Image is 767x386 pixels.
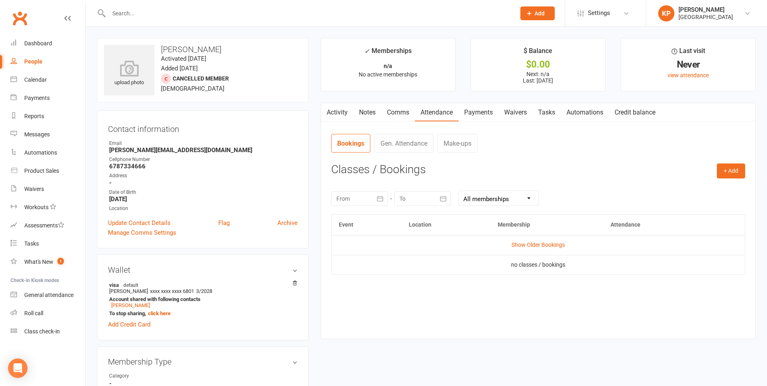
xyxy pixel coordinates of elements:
strong: [DATE] [109,195,298,203]
a: Payments [459,103,499,122]
input: Search... [106,8,510,19]
a: Notes [353,103,381,122]
span: default [121,282,141,288]
a: Manage Comms Settings [108,228,176,238]
a: People [11,53,85,71]
a: Flag [218,218,230,228]
a: Workouts [11,198,85,216]
h3: Classes / Bookings [331,163,745,176]
div: Class check-in [24,328,60,335]
a: Payments [11,89,85,107]
div: $0.00 [478,60,598,69]
i: ✓ [364,47,370,55]
div: Calendar [24,76,47,83]
div: Messages [24,131,50,138]
a: Credit balance [609,103,661,122]
th: Attendance [603,214,710,235]
time: Added [DATE] [161,65,198,72]
span: 3/2028 [196,288,212,294]
div: What's New [24,259,53,265]
div: Category [109,372,176,380]
strong: To stop sharing, [109,310,294,316]
strong: 6787334666 [109,163,298,170]
div: Product Sales [24,168,59,174]
div: Memberships [364,46,412,61]
td: no classes / bookings [332,255,745,274]
a: Automations [11,144,85,162]
div: upload photo [104,60,154,87]
span: [DEMOGRAPHIC_DATA] [161,85,224,92]
div: Tasks [24,240,39,247]
a: Waivers [11,180,85,198]
strong: - [109,179,298,187]
a: Automations [561,103,609,122]
a: Assessments [11,216,85,235]
a: Make-ups [437,134,478,153]
div: Open Intercom Messenger [8,358,27,378]
h3: Membership Type [108,357,298,366]
a: Attendance [415,103,459,122]
a: Calendar [11,71,85,89]
a: What's New1 [11,253,85,271]
h3: Wallet [108,265,298,274]
a: Dashboard [11,34,85,53]
span: xxxx xxxx xxxx 6801 [150,288,194,294]
a: Activity [321,103,353,122]
strong: n/a [384,63,392,69]
a: Clubworx [10,8,30,28]
strong: visa [109,282,294,288]
div: Automations [24,149,57,156]
span: Settings [588,4,610,22]
div: Roll call [24,310,43,316]
div: Dashboard [24,40,52,47]
div: Location [109,205,298,212]
a: Tasks [11,235,85,253]
div: Waivers [24,186,44,192]
a: Waivers [499,103,532,122]
a: Class kiosk mode [11,322,85,341]
div: [PERSON_NAME] [678,6,733,13]
div: Payments [24,95,50,101]
div: Cellphone Number [109,156,298,163]
a: Archive [277,218,298,228]
div: Never [628,60,748,69]
div: $ Balance [524,46,552,60]
a: Tasks [532,103,561,122]
div: Reports [24,113,44,119]
time: Activated [DATE] [161,55,206,62]
span: Cancelled member [173,75,229,82]
div: Date of Birth [109,189,298,196]
span: No active memberships [359,71,417,78]
div: Last visit [672,46,705,60]
th: Membership [490,214,603,235]
div: Address [109,172,298,180]
span: 1 [57,258,64,265]
a: Messages [11,125,85,144]
a: Comms [381,103,415,122]
a: [PERSON_NAME] [111,302,150,308]
a: view attendance [668,72,709,78]
li: [PERSON_NAME] [108,280,298,318]
div: Email [109,140,298,147]
div: General attendance [24,292,74,298]
span: Add [535,10,545,17]
div: Assessments [24,222,64,229]
p: Next: n/a Last: [DATE] [478,71,598,84]
a: click here [148,310,171,316]
button: Add [520,6,555,20]
a: Bookings [331,134,370,153]
button: + Add [717,163,745,178]
a: Roll call [11,304,85,322]
a: Gen. Attendance [374,134,433,153]
div: Workouts [24,204,49,210]
a: Add Credit Card [108,320,150,329]
th: Event [332,214,401,235]
a: Update Contact Details [108,218,171,228]
a: Show Older Bookings [511,242,565,248]
strong: [PERSON_NAME][EMAIL_ADDRESS][DOMAIN_NAME] [109,146,298,154]
th: Location [401,214,491,235]
div: [GEOGRAPHIC_DATA] [678,13,733,21]
a: Product Sales [11,162,85,180]
a: General attendance kiosk mode [11,286,85,304]
h3: [PERSON_NAME] [104,45,302,54]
